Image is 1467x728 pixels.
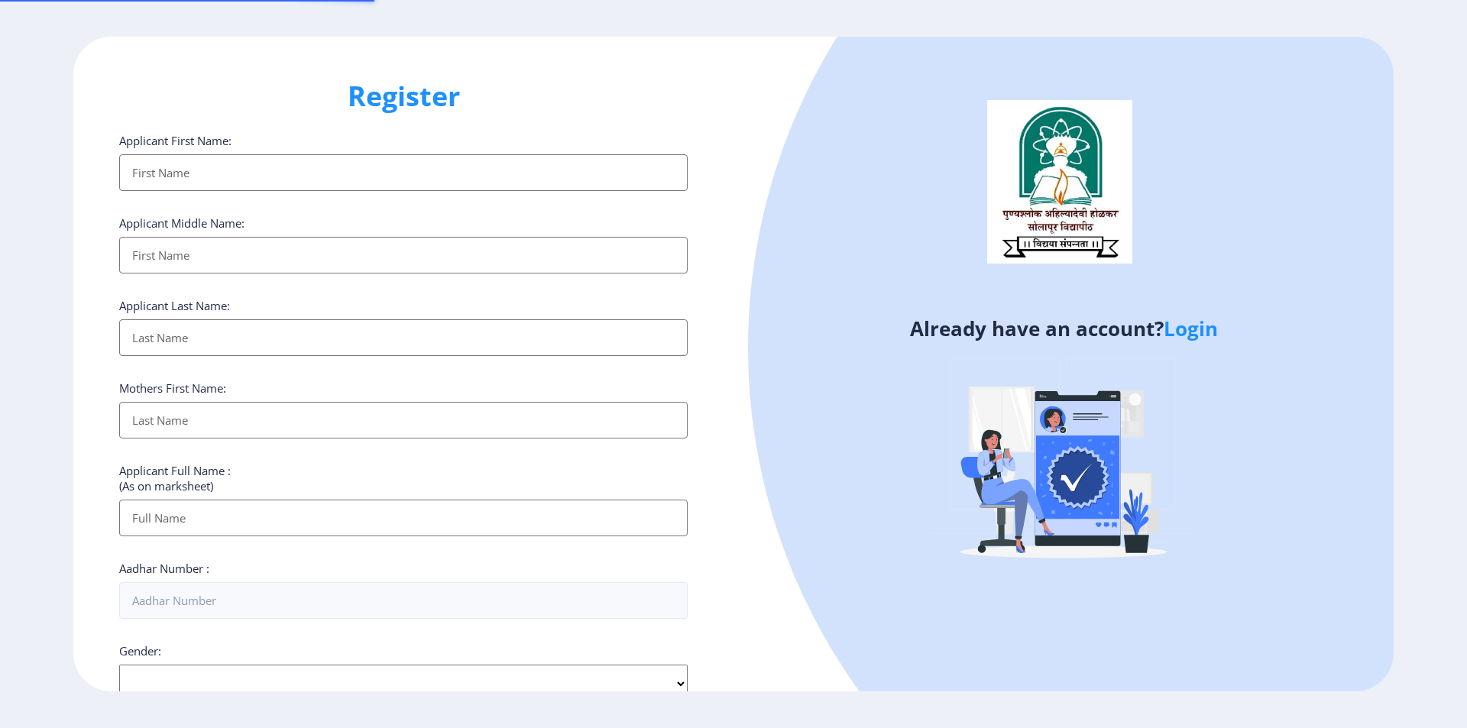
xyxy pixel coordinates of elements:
img: logo [987,100,1132,264]
label: Gender: [119,643,161,658]
label: Applicant First Name: [119,133,232,148]
h1: Register [119,78,688,115]
img: Verified-rafiki.svg [930,329,1197,597]
label: Mothers First Name: [119,380,226,396]
label: Applicant Last Name: [119,298,230,313]
a: Login [1164,315,1218,342]
input: First Name [119,154,688,191]
label: Aadhar Number : [119,561,209,576]
label: Applicant Full Name : (As on marksheet) [119,463,231,493]
input: First Name [119,237,688,273]
label: Applicant Middle Name: [119,215,244,231]
input: Aadhar Number [119,582,688,619]
input: Last Name [119,319,688,356]
input: Full Name [119,500,688,536]
h4: Already have an account? [745,316,1382,341]
input: Last Name [119,402,688,438]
